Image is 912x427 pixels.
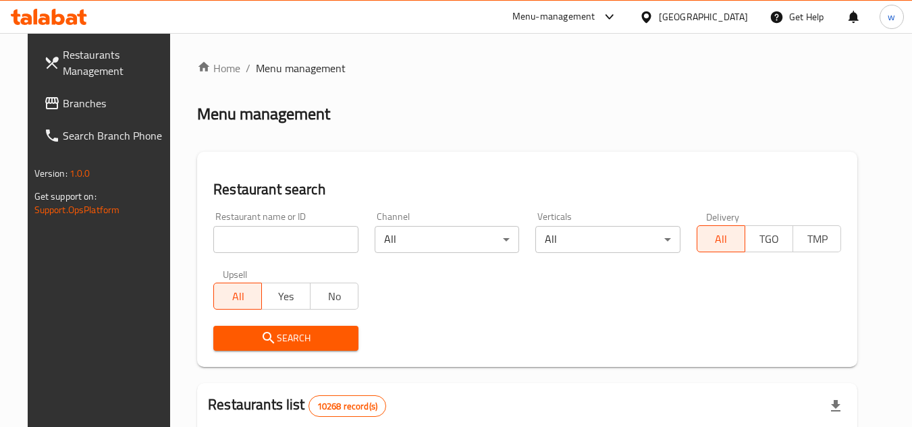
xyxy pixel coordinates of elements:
[63,95,169,111] span: Branches
[63,47,169,79] span: Restaurants Management
[535,226,680,253] div: All
[703,229,740,249] span: All
[34,201,120,219] a: Support.OpsPlatform
[659,9,748,24] div: [GEOGRAPHIC_DATA]
[793,225,841,252] button: TMP
[197,60,857,76] nav: breadcrumb
[512,9,595,25] div: Menu-management
[706,212,740,221] label: Delivery
[375,226,520,253] div: All
[33,38,180,87] a: Restaurants Management
[310,283,358,310] button: No
[309,395,386,417] div: Total records count
[745,225,793,252] button: TGO
[261,283,310,310] button: Yes
[197,103,330,125] h2: Menu management
[888,9,895,24] span: w
[246,60,250,76] li: /
[70,165,90,182] span: 1.0.0
[33,87,180,119] a: Branches
[213,326,358,351] button: Search
[223,269,248,279] label: Upsell
[34,165,68,182] span: Version:
[316,287,353,306] span: No
[213,283,262,310] button: All
[256,60,346,76] span: Menu management
[267,287,304,306] span: Yes
[820,390,852,422] div: Export file
[799,229,836,249] span: TMP
[219,287,257,306] span: All
[63,127,169,144] span: Search Branch Phone
[309,400,385,413] span: 10268 record(s)
[197,60,240,76] a: Home
[213,179,841,200] h2: Restaurant search
[751,229,788,249] span: TGO
[208,395,386,417] h2: Restaurants list
[33,119,180,152] a: Search Branch Phone
[213,226,358,253] input: Search for restaurant name or ID..
[34,188,97,205] span: Get support on:
[697,225,745,252] button: All
[224,330,348,347] span: Search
